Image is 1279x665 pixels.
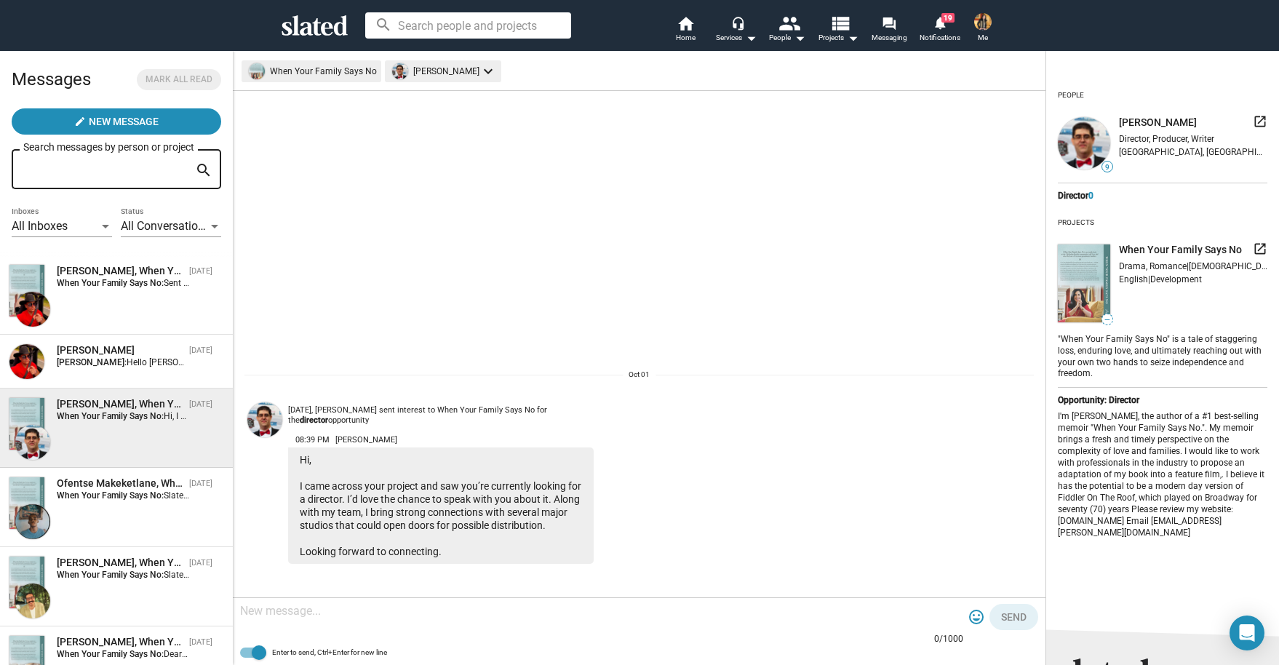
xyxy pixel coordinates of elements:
[89,108,159,135] span: New Message
[15,425,50,460] img: Gerard Lima
[769,29,805,47] div: People
[189,266,212,276] time: [DATE]
[392,63,408,79] img: undefined
[365,12,571,39] input: Search people and projects
[189,558,212,568] time: [DATE]
[1058,395,1267,405] div: Opportunity: Director
[272,644,387,661] span: Enter to send, Ctrl+Enter for new line
[12,108,221,135] button: New Message
[1253,242,1267,256] mat-icon: launch
[164,570,845,580] span: Slated surfaced When Your Family Says No as a match for my writing interest. I would love to shar...
[882,16,896,30] mat-icon: forum
[1058,331,1267,381] div: "When Your Family Says No" is a tale of staggering loss, enduring love, and ultimately reaching o...
[57,556,183,570] div: Dadmehr Dolatizadeh, When Your Family Says No
[1001,604,1027,630] span: Send
[335,435,397,445] span: [PERSON_NAME]
[1150,274,1202,284] span: Development
[57,570,164,580] strong: When Your Family Says No:
[677,15,694,32] mat-icon: home
[57,343,183,357] div: Franco Pulice
[813,15,864,47] button: Projects
[57,477,183,490] div: Ofentse Makeketlane, When Your Family Says No
[742,29,760,47] mat-icon: arrow_drop_down
[1058,411,1267,538] div: I'm [PERSON_NAME], the author of a #1 best-selling memoir "When Your Family Says No.". My memoir ...
[385,60,501,82] mat-chip: [PERSON_NAME]
[9,265,44,316] img: When Your Family Says No
[9,398,44,450] img: When Your Family Says No
[731,16,744,29] mat-icon: headset_mic
[711,15,762,47] button: Services
[1230,616,1264,650] div: Open Intercom Messenger
[1119,116,1197,130] span: [PERSON_NAME]
[778,12,800,33] mat-icon: people
[1119,134,1267,144] div: Director, Producer, Writer
[1058,191,1267,201] div: Director
[660,15,711,47] a: Home
[791,29,808,47] mat-icon: arrow_drop_down
[57,397,183,411] div: Gerard Lima, When Your Family Says No
[15,584,50,618] img: Dadmehr Dolatizadeh
[15,504,50,539] img: Ofentse Makeketlane
[915,15,965,47] a: 19Notifications
[1102,163,1112,172] span: 9
[74,116,86,127] mat-icon: create
[12,62,91,97] h2: Messages
[164,649,674,659] span: Dear [PERSON_NAME], I truly apologize not getting back to you earlier. If you have not find someo...
[1058,85,1084,105] div: People
[1058,244,1110,322] img: undefined
[195,159,212,182] mat-icon: search
[829,12,850,33] mat-icon: view_list
[1058,212,1094,233] div: Projects
[1253,114,1267,129] mat-icon: launch
[57,411,164,421] strong: When Your Family Says No:
[716,29,757,47] div: Services
[137,69,221,90] button: Mark all read
[1088,191,1093,201] span: 0
[974,13,992,31] img: Laya Martinez
[933,15,947,29] mat-icon: notifications
[1119,274,1148,284] span: English
[57,490,164,501] strong: When Your Family Says No:
[1148,274,1150,284] span: |
[818,29,858,47] span: Projects
[57,357,127,367] strong: [PERSON_NAME]:
[1119,261,1187,271] span: Drama, Romance
[1187,261,1189,271] span: |
[300,415,328,425] strong: director
[978,29,988,47] span: Me
[164,278,231,288] span: Sent them [DATE]
[9,557,44,608] img: When Your Family Says No
[872,29,907,47] span: Messaging
[479,63,497,80] mat-icon: keyboard_arrow_down
[57,635,183,649] div: Aycil Yeltan, When Your Family Says No
[989,604,1038,630] button: Send
[121,219,210,233] span: All Conversations
[146,72,212,87] span: Mark all read
[288,447,594,564] div: Hi, I came across your project and saw you’re currently looking for a director. I’d love the chan...
[762,15,813,47] button: People
[189,346,212,355] time: [DATE]
[920,29,960,47] span: Notifications
[189,399,212,409] time: [DATE]
[1102,316,1112,324] span: —
[57,649,164,659] strong: When Your Family Says No:
[934,634,963,645] mat-hint: 0/1000
[844,29,861,47] mat-icon: arrow_drop_down
[127,357,726,367] span: Hello [PERSON_NAME]. I'm just now getting your replies. I apologize for the delay. My number is [...
[9,344,44,379] img: Franco Pulice
[244,399,285,567] a: Gerard Lima
[57,278,164,288] strong: When Your Family Says No:
[965,10,1000,48] button: Laya MartinezMe
[164,411,1246,421] span: Hi, I came across your project and saw you’re currently looking for a director. I’d love the chan...
[941,13,955,23] span: 19
[15,292,50,327] img: Franco Pulice
[57,264,183,278] div: Franco Pulice, When Your Family Says No
[1119,243,1242,257] span: When Your Family Says No
[12,219,68,233] span: All Inboxes
[288,405,594,426] div: [DATE], [PERSON_NAME] sent interest to When Your Family Says No for the opportunity
[864,15,915,47] a: Messaging
[968,608,985,626] mat-icon: tag_faces
[247,402,282,437] img: Gerard Lima
[189,479,212,488] time: [DATE]
[295,435,330,445] span: 08:39 PM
